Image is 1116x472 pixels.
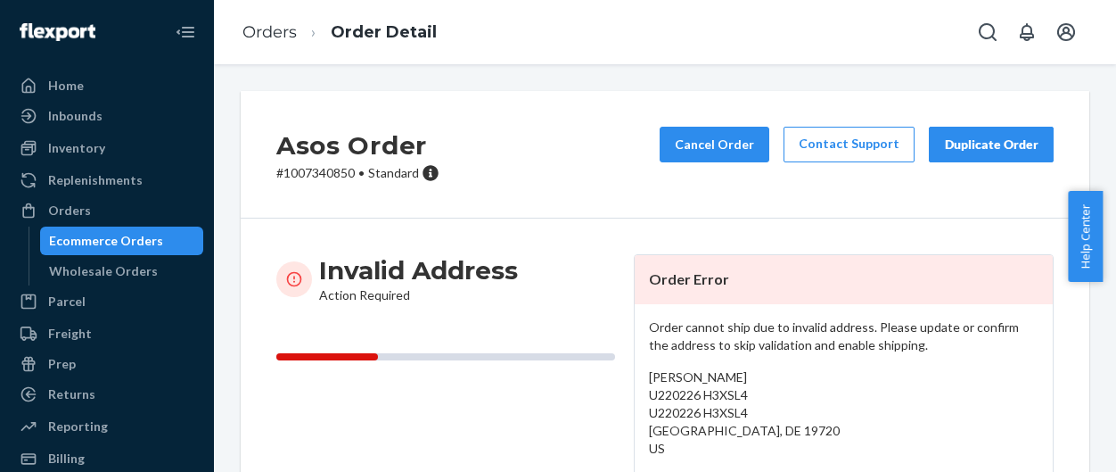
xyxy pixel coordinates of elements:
button: Cancel Order [660,127,769,162]
button: Open Search Box [970,14,1005,50]
a: Prep [11,350,203,378]
div: Reporting [48,418,108,435]
a: Replenishments [11,166,203,195]
button: Help Center [1068,191,1103,282]
div: Wholesale Orders [49,262,158,280]
p: # 1007340850 [276,164,439,182]
span: • [358,165,365,180]
a: Inventory [11,134,203,162]
span: Standard [368,165,419,180]
a: Reporting [11,412,203,441]
a: Parcel [11,287,203,316]
h3: Invalid Address [319,254,518,286]
h2: Asos Order [276,127,439,164]
div: Action Required [319,254,518,304]
img: Flexport logo [20,23,95,41]
div: Orders [48,202,91,219]
ol: breadcrumbs [228,6,451,59]
div: Ecommerce Orders [49,232,163,250]
a: Home [11,71,203,100]
a: Orders [242,22,297,42]
button: Close Navigation [168,14,203,50]
div: Replenishments [48,171,143,189]
div: Duplicate Order [944,136,1038,153]
div: Inventory [48,139,105,157]
a: Orders [11,196,203,225]
iframe: Opens a widget where you can chat to one of our agents [1003,418,1098,463]
div: Inbounds [48,107,103,125]
header: Order Error [635,255,1053,304]
a: Inbounds [11,102,203,130]
a: Order Detail [331,22,437,42]
div: Billing [48,450,85,468]
button: Open notifications [1009,14,1045,50]
div: Prep [48,355,76,373]
button: Duplicate Order [929,127,1054,162]
button: Open account menu [1048,14,1084,50]
div: Returns [48,385,95,403]
a: Freight [11,319,203,348]
a: Ecommerce Orders [40,227,204,255]
div: Home [48,77,84,95]
div: Freight [48,325,92,343]
div: Parcel [48,293,86,311]
a: Contact Support [784,127,915,162]
span: [PERSON_NAME] U220226 H3XSL4 U220226 H3XSL4 [GEOGRAPHIC_DATA], DE 19720 US [649,369,840,456]
a: Returns [11,380,203,409]
a: Wholesale Orders [40,257,204,286]
p: Order cannot ship due to invalid address. Please update or confirm the address to skip validation... [649,319,1038,354]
